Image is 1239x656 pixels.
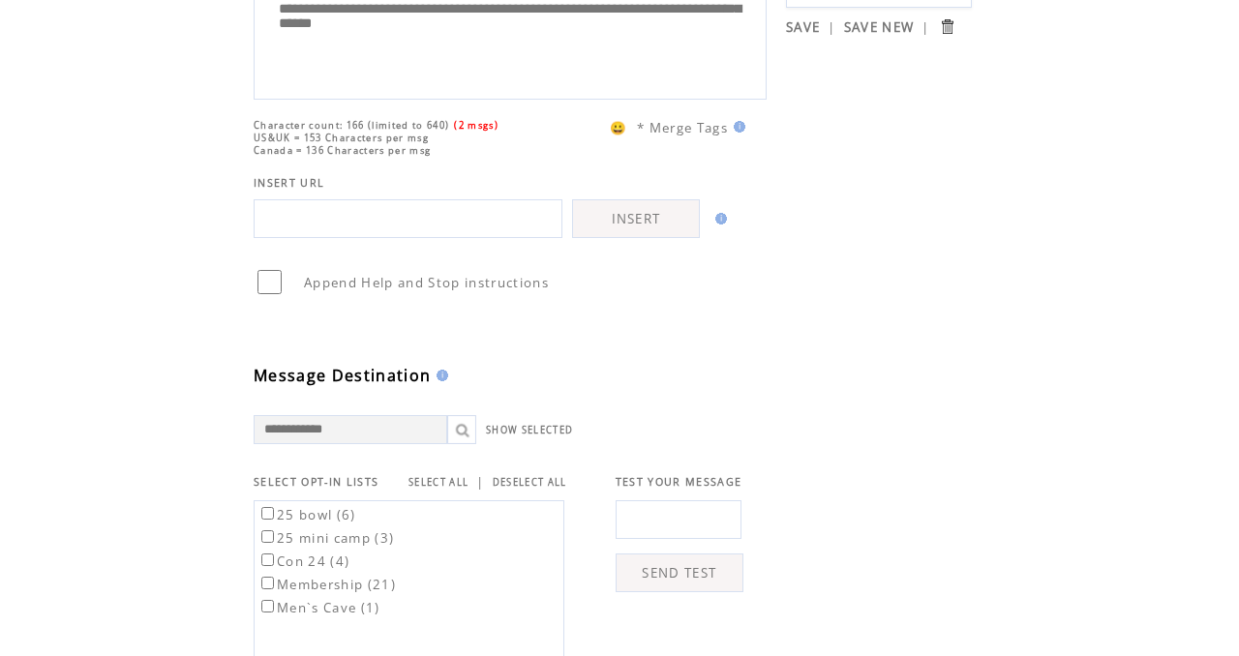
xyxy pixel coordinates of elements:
span: Append Help and Stop instructions [304,274,549,291]
img: help.gif [431,370,448,381]
a: SAVE NEW [844,18,915,36]
a: SHOW SELECTED [486,424,573,436]
label: 25 bowl (6) [257,506,356,523]
input: Con 24 (4) [261,553,274,566]
input: Submit [938,17,956,36]
span: * Merge Tags [637,119,728,136]
input: 25 mini camp (3) [261,530,274,543]
input: Membership (21) [261,577,274,589]
label: Men`s Cave (1) [257,599,380,616]
span: Character count: 166 (limited to 640) [254,119,449,132]
label: Con 24 (4) [257,552,349,570]
a: DESELECT ALL [493,476,567,489]
label: 25 mini camp (3) [257,529,394,547]
span: | [828,18,835,36]
span: (2 msgs) [454,119,499,132]
img: help.gif [710,213,727,224]
span: Message Destination [254,365,431,386]
span: TEST YOUR MESSAGE [616,475,742,489]
a: SEND TEST [616,553,743,592]
a: INSERT [572,199,700,238]
span: | [922,18,929,36]
input: 25 bowl (6) [261,507,274,520]
img: help.gif [728,121,745,133]
input: Men`s Cave (1) [261,600,274,612]
span: SELECT OPT-IN LISTS [254,475,378,489]
span: US&UK = 153 Characters per msg [254,132,429,144]
span: Canada = 136 Characters per msg [254,144,431,157]
a: SAVE [786,18,820,36]
a: SELECT ALL [408,476,468,489]
span: 😀 [610,119,627,136]
span: | [476,473,484,491]
label: Membership (21) [257,576,396,593]
span: INSERT URL [254,176,324,190]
